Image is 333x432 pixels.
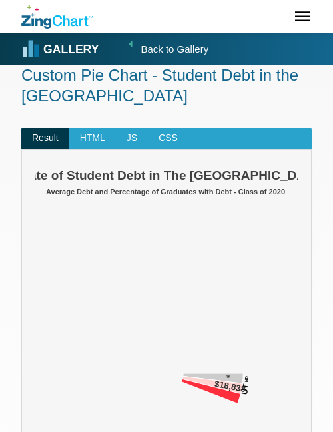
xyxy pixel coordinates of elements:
span: HTML [69,128,116,149]
a: Gallery [23,39,99,59]
span: JS [116,128,148,149]
span: Result [21,128,69,149]
a: Back to Gallery [111,33,208,64]
strong: Gallery [43,44,99,56]
span: CSS [148,128,188,149]
span: Back to Gallery [141,34,208,64]
h1: Custom Pie Chart - Student Debt in the [GEOGRAPHIC_DATA] [21,65,312,106]
a: ZingChart Logo. Click to return to the homepage [21,5,93,29]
